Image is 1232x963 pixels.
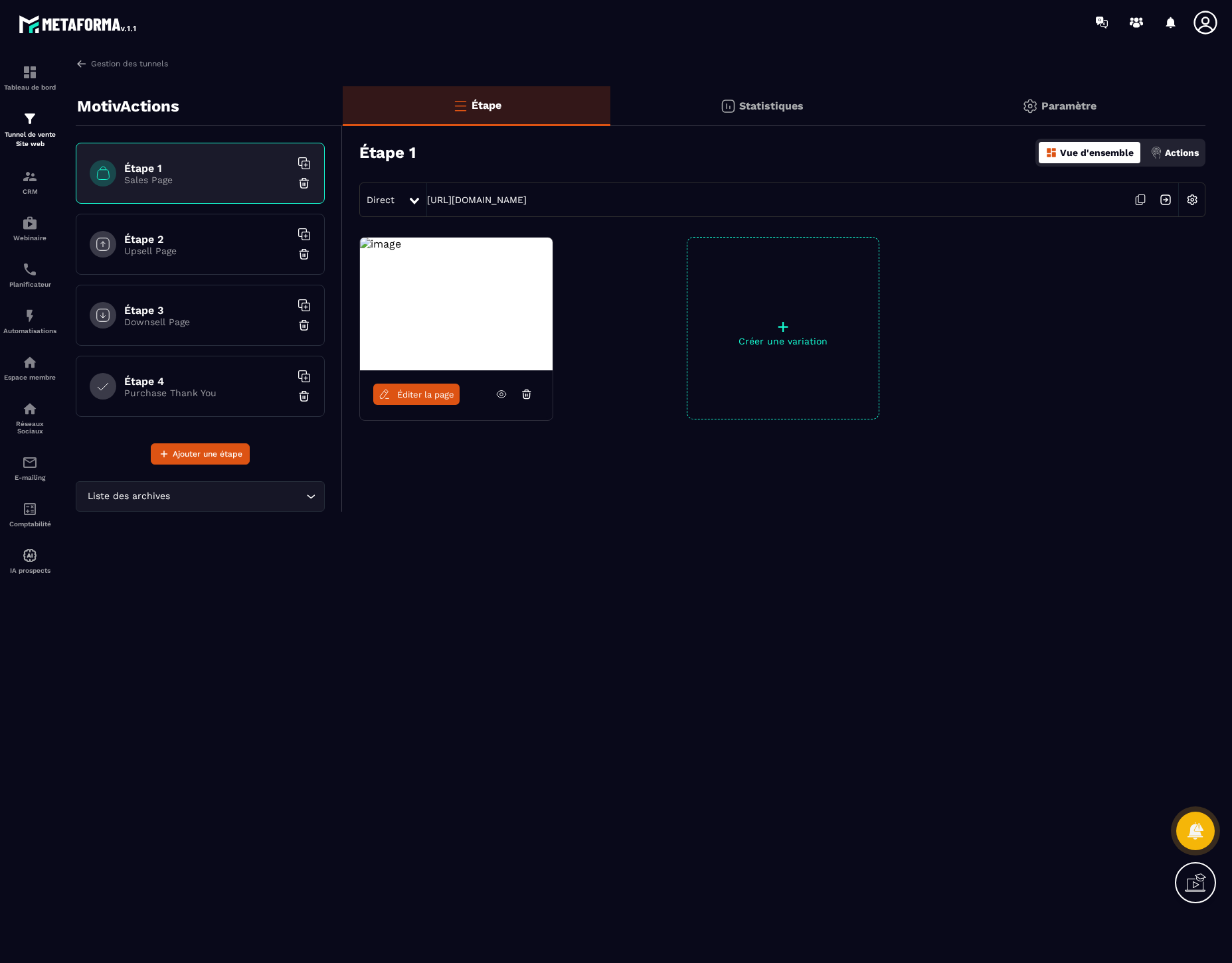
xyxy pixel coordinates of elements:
img: trash [298,319,311,332]
input: Search for option [173,489,303,504]
a: automationsautomationsAutomatisations [3,298,56,344]
img: formation [22,169,38,185]
img: trash [298,248,311,261]
p: Créer une variation [687,336,879,346]
p: E-mailing [3,474,56,481]
img: setting-gr.5f69749f.svg [1022,98,1038,114]
img: bars-o.4a397970.svg [452,98,468,113]
p: Sales Page [124,175,290,185]
img: setting-w.858f3a88.svg [1180,187,1205,212]
h6: Étape 1 [124,162,290,175]
img: formation [22,111,38,127]
img: social-network [22,401,38,417]
a: automationsautomationsEspace membre [3,344,56,391]
p: Purchase Thank You [124,388,290,398]
p: Paramètre [1041,100,1097,112]
p: Webinaire [3,234,56,242]
img: trash [298,177,311,190]
p: Downsell Page [124,317,290,327]
h6: Étape 2 [124,233,290,246]
p: MotivActions [77,93,179,119]
p: Réseaux Sociaux [3,420,56,435]
a: social-networksocial-networkRéseaux Sociaux [3,391,56,445]
img: dashboard-orange.40269519.svg [1045,147,1057,159]
a: formationformationTunnel de vente Site web [3,101,56,159]
span: Liste des archives [84,489,173,504]
p: Tunnel de vente Site web [3,130,56,149]
p: Étape [472,99,501,111]
img: trash [298,390,311,403]
p: IA prospects [3,567,56,574]
p: Espace membre [3,374,56,381]
div: Search for option [76,481,325,512]
img: actions.d6e523a2.png [1150,147,1162,159]
img: formation [22,64,38,80]
img: logo [19,12,138,36]
p: + [687,317,879,336]
img: stats.20deebd0.svg [720,98,736,114]
img: automations [22,308,38,324]
a: emailemailE-mailing [3,445,56,491]
p: Actions [1165,147,1199,158]
a: formationformationCRM [3,159,56,205]
img: image [360,238,401,250]
h6: Étape 3 [124,304,290,317]
img: arrow-next.bcc2205e.svg [1153,187,1178,212]
span: Ajouter une étape [173,447,242,461]
p: Comptabilité [3,520,56,528]
h6: Étape 4 [124,375,290,388]
a: Gestion des tunnels [76,58,168,70]
p: Statistiques [739,100,804,112]
span: Direct [367,194,395,205]
img: scheduler [22,261,38,277]
a: accountantaccountantComptabilité [3,491,56,538]
a: schedulerschedulerPlanificateur [3,252,56,298]
p: Planificateur [3,281,56,288]
a: [URL][DOMAIN_NAME] [427,194,527,205]
img: automations [22,215,38,231]
p: Upsell Page [124,246,290,256]
button: Ajouter une étape [151,443,250,465]
a: Éditer la page [373,384,460,405]
img: accountant [22,501,38,517]
span: Éditer la page [397,390,454,400]
a: formationformationTableau de bord [3,54,56,101]
img: arrow [76,58,88,70]
img: automations [22,354,38,370]
h3: Étape 1 [359,143,416,162]
p: CRM [3,188,56,195]
a: automationsautomationsWebinaire [3,205,56,252]
p: Automatisations [3,327,56,334]
p: Tableau de bord [3,84,56,91]
img: email [22,455,38,471]
p: Vue d'ensemble [1060,147,1134,158]
img: automations [22,548,38,563]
